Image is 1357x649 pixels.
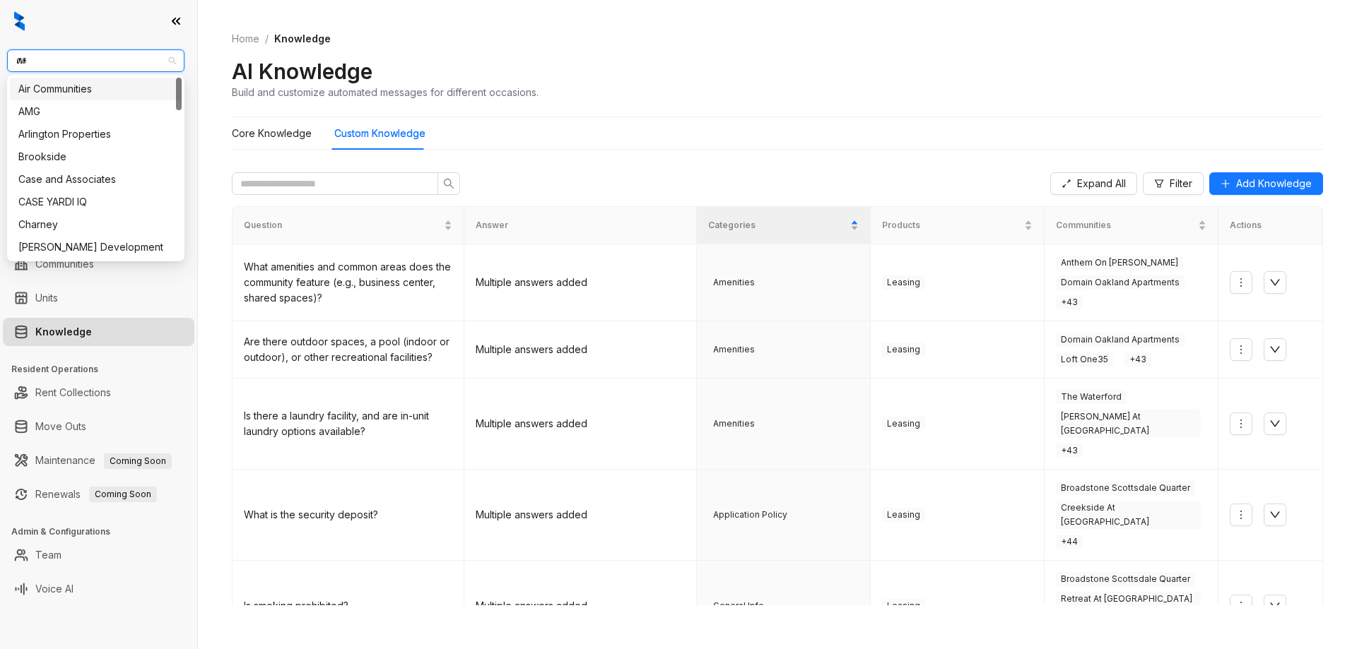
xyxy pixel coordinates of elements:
div: CASE YARDI IQ [18,194,173,210]
div: Arlington Properties [10,123,182,145]
div: AMG [10,100,182,123]
span: Leasing [882,343,925,357]
div: Custom Knowledge [334,126,425,141]
span: down [1269,344,1281,355]
span: plus [1221,179,1230,189]
button: Filter [1143,172,1204,195]
a: Team [35,541,61,569]
li: Move Outs [3,412,194,441]
td: Multiple answers added [464,470,696,561]
span: Leasing [882,599,925,613]
img: logo [14,11,25,31]
div: Charney [10,213,182,236]
span: Application Policy [708,508,792,522]
li: Communities [3,250,194,278]
span: + 44 [1056,535,1083,549]
td: Multiple answers added [464,321,696,379]
span: Coming Soon [104,453,172,469]
span: down [1269,277,1281,288]
span: more [1235,418,1247,429]
h3: Admin & Configurations [11,525,197,538]
span: Leasing [882,275,925,290]
div: Charney [18,217,173,232]
span: + 43 [1124,352,1151,367]
div: AMG [18,104,173,119]
a: Communities [35,250,94,278]
a: Rent Collections [35,379,111,407]
li: Renewals [3,480,194,508]
span: General Info [708,599,769,613]
span: Expand All [1077,176,1126,191]
span: The Waterford [1056,390,1127,404]
li: Units [3,284,194,312]
span: Domain Oakland Apartments [1056,333,1185,347]
a: Knowledge [35,318,92,346]
span: down [1269,600,1281,612]
h3: Resident Operations [11,363,197,376]
span: more [1235,509,1247,520]
div: Case and Associates [10,168,182,191]
li: Collections [3,189,194,218]
div: Brookside [10,145,182,168]
a: Units [35,284,58,312]
li: Knowledge [3,318,194,346]
span: filter [1154,179,1164,189]
span: search [443,178,454,189]
li: Rent Collections [3,379,194,407]
div: What is the security deposit? [244,507,452,523]
span: Anthem On [PERSON_NAME] [1056,256,1183,270]
a: Move Outs [35,412,86,441]
div: Arlington Properties [18,126,173,142]
span: more [1235,277,1247,288]
div: Are there outdoor spaces, a pool (indoor or outdoor), or other recreational facilities? [244,334,452,365]
th: Products [871,207,1045,244]
div: Core Knowledge [232,126,312,141]
span: Amenities [708,343,760,357]
span: Broadstone Scottsdale Quarter [1056,481,1195,495]
span: Add Knowledge [1236,176,1312,191]
button: Add Knowledge [1209,172,1323,195]
li: Voice AI [3,575,194,603]
div: CASE YARDI IQ [10,191,182,213]
div: [PERSON_NAME] Development [18,239,173,255]
div: Is smoking prohibited? [244,598,452,614]
div: Air Communities [10,78,182,100]
span: Communities [1056,219,1195,232]
div: What amenities and common areas does the community feature (e.g., business center, shared spaces)? [244,259,452,306]
span: Broadstone Scottsdale Quarter [1056,572,1195,586]
span: Question [244,219,441,232]
h2: AI Knowledge [232,58,372,85]
th: Communities [1045,207,1218,244]
div: Is there a laundry facility, and are in-unit laundry options available? [244,408,452,439]
th: Answer [464,207,696,244]
span: + 43 [1056,295,1083,309]
span: Retreat At [GEOGRAPHIC_DATA][PERSON_NAME] [1056,592,1201,620]
span: Categories [708,219,847,232]
th: Question [233,207,464,244]
li: Leasing [3,155,194,184]
span: Amenities [708,275,760,290]
a: RenewalsComing Soon [35,480,157,508]
span: Creekside At [GEOGRAPHIC_DATA] [1056,501,1201,529]
a: Voice AI [35,575,74,603]
div: Brookside [18,149,173,165]
td: Multiple answers added [464,379,696,470]
span: more [1235,344,1247,355]
span: down [1269,509,1281,520]
span: down [1269,418,1281,429]
span: Knowledge [274,32,331,44]
li: Maintenance [3,446,194,475]
span: Loft One35 [1056,352,1113,367]
li: Leads [3,95,194,123]
div: Davis Development [10,236,182,258]
li: / [265,31,269,47]
span: Products [882,219,1021,232]
span: Filter [1170,176,1192,191]
span: Coming Soon [89,487,157,502]
span: Amenities [708,417,760,431]
a: Home [229,31,262,47]
span: more [1235,600,1247,612]
span: Leasing [882,508,925,522]
button: Expand All [1050,172,1137,195]
span: + 43 [1056,443,1083,458]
